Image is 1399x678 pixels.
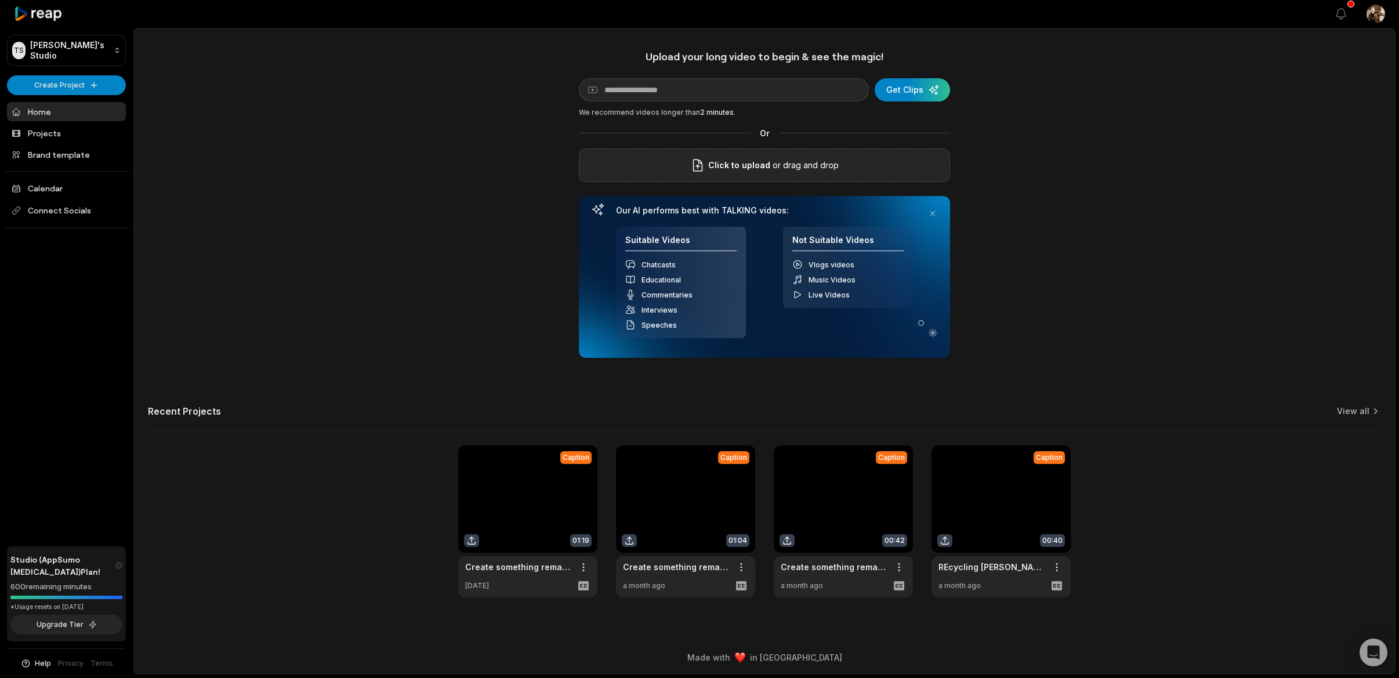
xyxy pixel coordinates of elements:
[938,561,1045,573] a: REcycling [PERSON_NAME] No captions
[58,658,84,669] a: Privacy
[809,275,856,284] span: Music Videos
[30,40,109,61] p: [PERSON_NAME]'s Studio
[148,405,221,417] h2: Recent Projects
[12,42,26,59] div: TS
[809,260,854,269] span: Vlogs videos
[641,291,693,299] span: Commentaries
[616,205,913,216] h3: Our AI performs best with TALKING videos:
[7,102,126,121] a: Home
[641,260,676,269] span: Chatcasts
[708,158,770,172] span: Click to upload
[735,652,745,663] img: heart emoji
[144,651,1384,664] div: Made with in [GEOGRAPHIC_DATA]
[90,658,113,669] a: Terms
[7,145,126,164] a: Brand template
[579,50,950,63] h1: Upload your long video to begin & see the magic!
[781,561,887,573] a: Create something remarkable! (3)
[10,603,122,611] div: *Usage resets on [DATE]
[700,108,734,117] span: 2 minutes
[20,658,51,669] button: Help
[641,306,677,314] span: Interviews
[7,75,126,95] button: Create Project
[1360,639,1387,666] div: Open Intercom Messenger
[641,321,677,329] span: Speeches
[770,158,839,172] p: or drag and drop
[625,235,737,252] h4: Suitable Videos
[751,127,779,139] span: Or
[809,291,850,299] span: Live Videos
[7,124,126,143] a: Projects
[7,179,126,198] a: Calendar
[792,235,904,252] h4: Not Suitable Videos
[875,78,950,101] button: Get Clips
[579,107,950,118] div: We recommend videos longer than .
[10,581,122,593] div: 600 remaining minutes
[10,615,122,635] button: Upgrade Tier
[1337,405,1369,417] a: View all
[641,275,681,284] span: Educational
[623,561,730,573] a: Create something remarkable!
[10,553,115,578] span: Studio (AppSumo [MEDICAL_DATA]) Plan!
[465,561,572,573] a: Create something remarkable! (2)
[7,200,126,221] span: Connect Socials
[35,658,51,669] span: Help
